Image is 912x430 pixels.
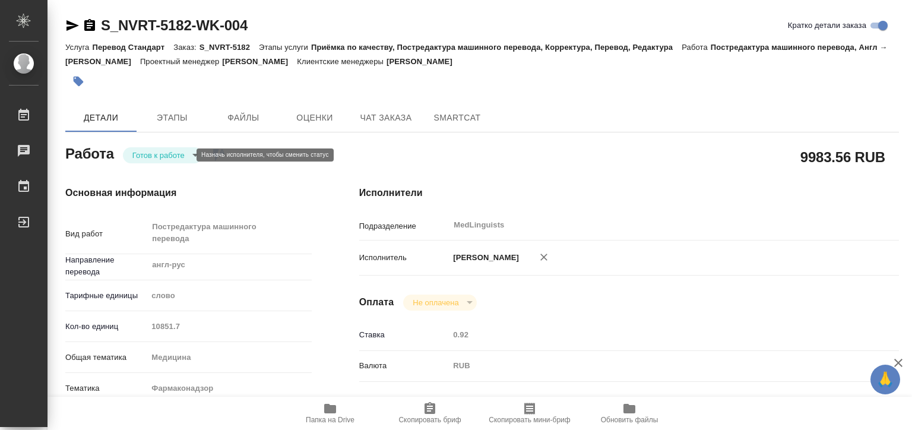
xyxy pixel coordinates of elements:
[380,397,480,430] button: Скопировать бриф
[259,43,311,52] p: Этапы услуги
[429,110,486,125] span: SmartCat
[65,254,147,278] p: Направление перевода
[870,365,900,394] button: 🙏
[359,360,449,372] p: Валюта
[359,186,899,200] h4: Исполнители
[72,110,129,125] span: Детали
[311,43,682,52] p: Приёмка по качеству, Постредактура машинного перевода, Корректура, Перевод, Редактура
[359,329,449,341] p: Ставка
[215,110,272,125] span: Файлы
[101,17,248,33] a: S_NVRT-5182-WK-004
[65,290,147,302] p: Тарифные единицы
[449,326,854,343] input: Пустое поле
[875,367,895,392] span: 🙏
[531,244,557,270] button: Удалить исполнителя
[398,416,461,424] span: Скопировать бриф
[65,321,147,333] p: Кол-во единиц
[123,147,202,163] div: Готов к работе
[65,228,147,240] p: Вид работ
[65,68,91,94] button: Добавить тэг
[449,252,519,264] p: [PERSON_NAME]
[297,57,387,66] p: Клиентские менеджеры
[579,397,679,430] button: Обновить файлы
[65,43,92,52] p: Услуга
[306,416,354,424] span: Папка на Drive
[92,43,173,52] p: Перевод Стандарт
[144,110,201,125] span: Этапы
[409,298,462,308] button: Не оплачена
[222,57,297,66] p: [PERSON_NAME]
[65,382,147,394] p: Тематика
[199,43,259,52] p: S_NVRT-5182
[788,20,866,31] span: Кратко детали заказа
[129,150,188,160] button: Готов к работе
[387,57,461,66] p: [PERSON_NAME]
[147,318,311,335] input: Пустое поле
[359,220,449,232] p: Подразделение
[449,356,854,376] div: RUB
[489,416,570,424] span: Скопировать мини-бриф
[147,347,311,368] div: Медицина
[140,57,222,66] p: Проектный менеджер
[286,110,343,125] span: Оценки
[147,378,311,399] div: Фармаконадзор
[359,252,449,264] p: Исполнитель
[65,18,80,33] button: Скопировать ссылку для ЯМессенджера
[173,43,199,52] p: Заказ:
[601,416,658,424] span: Обновить файлы
[359,295,394,309] h4: Оплата
[480,397,579,430] button: Скопировать мини-бриф
[65,142,114,163] h2: Работа
[800,147,885,167] h2: 9983.56 RUB
[83,18,97,33] button: Скопировать ссылку
[280,397,380,430] button: Папка на Drive
[147,286,311,306] div: слово
[403,295,476,311] div: Готов к работе
[357,110,414,125] span: Чат заказа
[682,43,711,52] p: Работа
[65,352,147,363] p: Общая тематика
[65,186,312,200] h4: Основная информация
